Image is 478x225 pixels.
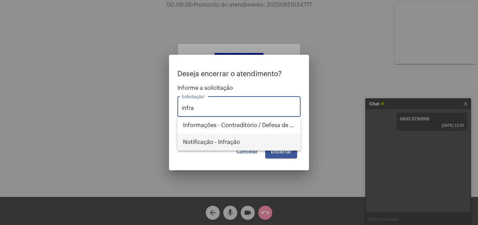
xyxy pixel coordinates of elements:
[265,146,297,158] button: Encerrar
[182,105,296,111] input: Buscar solicitação
[183,134,295,151] span: Notificação - Infração
[237,150,258,154] span: Cancelar
[177,85,301,91] span: Informe a solicitação
[183,117,295,134] span: Informações - Contraditório / Defesa de infração
[177,70,301,78] p: Deseja encerrar o atendimento?
[271,150,291,154] span: Encerrar
[231,146,263,158] button: Cancelar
